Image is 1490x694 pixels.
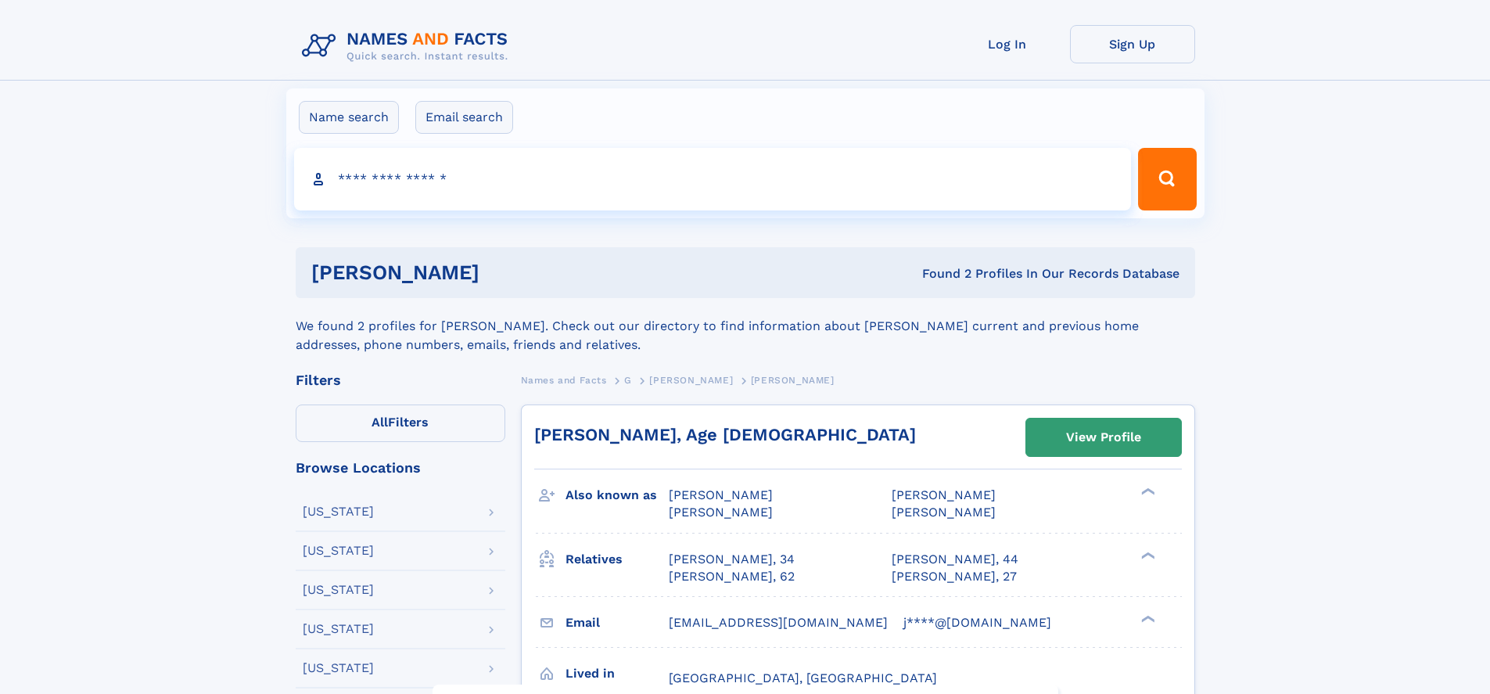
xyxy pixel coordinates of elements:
[565,660,669,687] h3: Lived in
[534,425,916,444] a: [PERSON_NAME], Age [DEMOGRAPHIC_DATA]
[892,505,996,520] span: [PERSON_NAME]
[649,375,733,386] span: [PERSON_NAME]
[649,370,733,390] a: [PERSON_NAME]
[1066,419,1141,455] div: View Profile
[296,461,505,475] div: Browse Locations
[624,370,632,390] a: G
[296,405,505,442] label: Filters
[751,375,835,386] span: [PERSON_NAME]
[1137,613,1156,624] div: ❯
[624,375,632,386] span: G
[1070,25,1195,63] a: Sign Up
[521,370,607,390] a: Names and Facts
[303,662,374,674] div: [US_STATE]
[701,265,1179,282] div: Found 2 Profiles In Our Records Database
[1138,148,1196,210] button: Search Button
[415,101,513,134] label: Email search
[669,568,795,585] a: [PERSON_NAME], 62
[1137,550,1156,560] div: ❯
[1137,487,1156,497] div: ❯
[565,609,669,636] h3: Email
[892,568,1017,585] a: [PERSON_NAME], 27
[299,101,399,134] label: Name search
[669,551,795,568] a: [PERSON_NAME], 34
[303,623,374,635] div: [US_STATE]
[565,546,669,573] h3: Relatives
[296,373,505,387] div: Filters
[303,584,374,596] div: [US_STATE]
[669,487,773,502] span: [PERSON_NAME]
[669,671,937,685] span: [GEOGRAPHIC_DATA], [GEOGRAPHIC_DATA]
[372,415,388,430] span: All
[565,482,669,509] h3: Also known as
[296,25,521,67] img: Logo Names and Facts
[892,487,996,502] span: [PERSON_NAME]
[945,25,1070,63] a: Log In
[294,148,1132,210] input: search input
[303,505,374,518] div: [US_STATE]
[1026,419,1181,456] a: View Profile
[303,545,374,557] div: [US_STATE]
[296,298,1195,354] div: We found 2 profiles for [PERSON_NAME]. Check out our directory to find information about [PERSON_...
[669,505,773,520] span: [PERSON_NAME]
[669,615,888,630] span: [EMAIL_ADDRESS][DOMAIN_NAME]
[311,263,701,282] h1: [PERSON_NAME]
[892,551,1018,568] a: [PERSON_NAME], 44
